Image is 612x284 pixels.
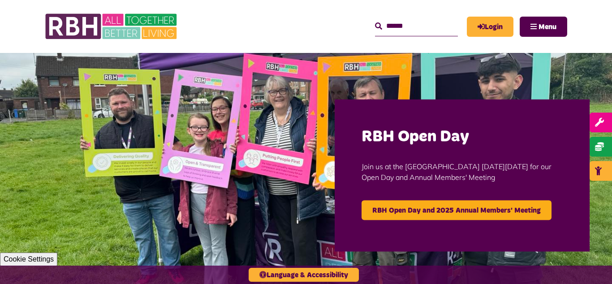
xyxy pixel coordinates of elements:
a: RBH Open Day and 2025 Annual Members' Meeting [362,200,552,220]
button: Language & Accessibility [249,268,359,282]
span: Menu [539,23,556,31]
button: Navigation [520,17,567,37]
img: RBH [45,9,179,44]
h2: RBH Open Day [362,126,563,147]
p: Join us at the [GEOGRAPHIC_DATA] [DATE][DATE] for our Open Day and Annual Members' Meeting [362,147,563,196]
a: MyRBH [467,17,513,37]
